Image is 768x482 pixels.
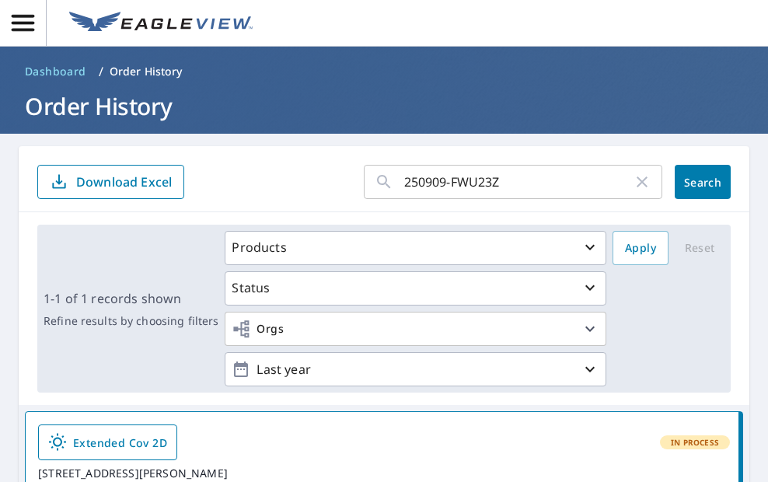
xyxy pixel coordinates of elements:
button: Search [675,165,731,199]
input: Address, Report #, Claim ID, etc. [404,160,633,204]
p: Last year [250,356,581,383]
span: Apply [625,239,656,258]
span: Orgs [232,320,284,339]
p: Products [232,238,286,257]
li: / [99,62,103,81]
a: EV Logo [60,2,262,44]
span: Extended Cov 2D [48,433,167,452]
button: Apply [613,231,669,265]
a: Extended Cov 2D [38,424,177,460]
h1: Order History [19,90,749,122]
p: Download Excel [76,173,172,190]
button: Products [225,231,606,265]
div: [STREET_ADDRESS][PERSON_NAME] [38,466,730,480]
span: In Process [662,437,728,448]
p: Refine results by choosing filters [44,314,218,328]
button: Status [225,271,606,306]
a: Dashboard [19,59,93,84]
button: Orgs [225,312,606,346]
p: 1-1 of 1 records shown [44,289,218,308]
span: Dashboard [25,64,86,79]
p: Status [232,278,270,297]
nav: breadcrumb [19,59,749,84]
button: Last year [225,352,606,386]
img: EV Logo [69,12,253,35]
span: Search [687,175,718,190]
p: Order History [110,64,183,79]
button: Download Excel [37,165,184,199]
